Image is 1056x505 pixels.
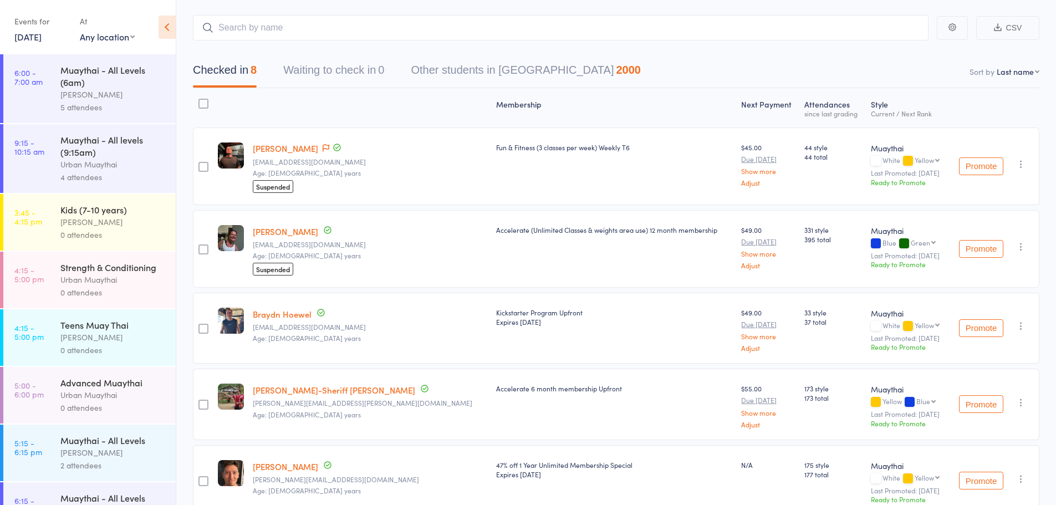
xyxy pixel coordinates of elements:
div: Muaythai [871,142,945,154]
div: Atten­dances [800,93,866,123]
span: 175 style [804,460,861,470]
div: N/A [741,460,795,470]
a: 9:15 -10:15 amMuaythai - All levels (9:15am)Urban Muaythai4 attendees [3,124,176,193]
a: [PERSON_NAME] [253,226,318,237]
div: 2000 [616,64,641,76]
input: Search by name [193,15,929,40]
div: Accelerate (Unlimited Classes & weights area use) 12 month membership [496,225,732,234]
span: Suspended [253,263,293,276]
button: Promote [959,395,1003,413]
div: Any location [80,30,135,43]
button: Waiting to check in0 [283,58,384,88]
div: Muaythai [871,460,945,471]
time: 6:00 - 7:00 am [14,68,43,86]
div: Expires [DATE] [496,470,732,479]
div: Fun & Fitness (3 classes per week) Weekly T6 [496,142,732,152]
div: Events for [14,12,69,30]
small: jasonheslop43@gmail.com [253,158,487,166]
div: Ready to Promote [871,342,945,351]
div: Next Payment [737,93,800,123]
button: Promote [959,240,1003,258]
div: Muaythai [871,384,945,395]
div: Yellow [871,397,945,407]
img: image1580201575.png [218,225,244,251]
img: image1754460855.png [218,384,244,410]
div: Green [911,239,930,246]
div: Yellow [915,322,934,329]
div: White [871,474,945,483]
div: 0 attendees [60,344,166,356]
small: Due [DATE] [741,155,795,163]
span: Age: [DEMOGRAPHIC_DATA] years [253,251,361,260]
time: 9:15 - 10:15 am [14,138,44,156]
div: Membership [492,93,737,123]
div: 47% off 1 Year Unlimited Membership Special [496,460,732,479]
time: 5:15 - 6:15 pm [14,438,42,456]
time: 4:15 - 5:00 pm [14,323,44,341]
div: $49.00 [741,225,795,269]
span: 177 total [804,470,861,479]
div: 5 attendees [60,101,166,114]
a: [PERSON_NAME]-Sheriff [PERSON_NAME] [253,384,415,396]
time: 4:15 - 5:00 pm [14,266,44,283]
a: 5:15 -6:15 pmMuaythai - All Levels[PERSON_NAME]2 attendees [3,425,176,481]
span: 173 total [804,393,861,402]
div: Muaythai [871,225,945,236]
time: 3:45 - 4:15 pm [14,208,42,226]
div: Ready to Promote [871,259,945,269]
div: 2 attendees [60,459,166,472]
a: Adjust [741,179,795,186]
a: 3:45 -4:15 pmKids (7-10 years)[PERSON_NAME]0 attendees [3,194,176,251]
a: 5:00 -6:00 pmAdvanced MuaythaiUrban Muaythai0 attendees [3,367,176,424]
small: Due [DATE] [741,320,795,328]
div: Muaythai - All Levels (6am) [60,64,166,88]
div: Ready to Promote [871,494,945,504]
div: Advanced Muaythai [60,376,166,389]
small: jarrod.leathem7@gmail.com [253,476,487,483]
small: Last Promoted: [DATE] [871,334,945,342]
div: Ready to Promote [871,419,945,428]
div: Urban Muaythai [60,389,166,401]
button: Checked in8 [193,58,257,88]
small: Last Promoted: [DATE] [871,252,945,259]
span: Age: [DEMOGRAPHIC_DATA] years [253,410,361,419]
span: Age: [DEMOGRAPHIC_DATA] years [253,168,361,177]
span: 395 total [804,234,861,244]
a: Adjust [741,262,795,269]
div: Accelerate 6 month membership Upfront [496,384,732,393]
div: Yellow [915,474,934,481]
a: 4:15 -5:00 pmTeens Muay Thai[PERSON_NAME]0 attendees [3,309,176,366]
div: Kickstarter Program Upfront [496,308,732,327]
a: Adjust [741,421,795,428]
div: [PERSON_NAME] [60,216,166,228]
small: Dimondz_di@yahoo.com.au [253,241,487,248]
div: Strength & Conditioning [60,261,166,273]
div: $49.00 [741,308,795,351]
a: Braydn Hoewel [253,308,312,320]
a: [PERSON_NAME] [253,142,318,154]
small: braydnhoewel11@gmail.com [253,323,487,331]
div: [PERSON_NAME] [60,88,166,101]
div: Urban Muaythai [60,158,166,171]
label: Sort by [970,66,994,77]
div: $55.00 [741,384,795,427]
div: 0 attendees [60,228,166,241]
button: Other students in [GEOGRAPHIC_DATA]2000 [411,58,641,88]
div: Muaythai [871,308,945,319]
button: Promote [959,319,1003,337]
img: image1721899443.png [218,142,244,169]
div: Urban Muaythai [60,273,166,286]
a: Show more [741,167,795,175]
span: Age: [DEMOGRAPHIC_DATA] years [253,333,361,343]
button: Promote [959,157,1003,175]
div: Kids (7-10 years) [60,203,166,216]
a: [DATE] [14,30,42,43]
div: Yellow [915,156,934,164]
div: Expires [DATE] [496,317,732,327]
span: 173 style [804,384,861,393]
time: 5:00 - 6:00 pm [14,381,44,399]
div: White [871,322,945,331]
span: 44 style [804,142,861,152]
div: 0 attendees [60,401,166,414]
a: 6:00 -7:00 amMuaythai - All Levels (6am)[PERSON_NAME]5 attendees [3,54,176,123]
